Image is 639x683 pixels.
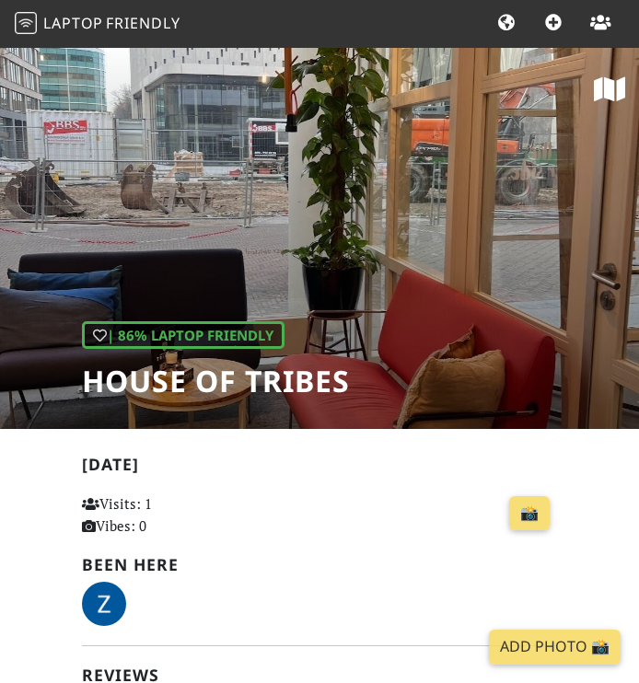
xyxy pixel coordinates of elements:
[106,13,180,33] span: Friendly
[82,582,126,626] img: 5063-zoe.jpg
[489,630,621,665] a: Add Photo 📸
[82,321,285,349] div: | 86% Laptop Friendly
[82,492,226,537] p: Visits: 1 Vibes: 0
[82,593,126,611] span: foodzoen
[82,455,557,481] h2: [DATE]
[15,8,180,41] a: LaptopFriendly LaptopFriendly
[43,13,103,33] span: Laptop
[82,364,350,399] h1: House of Tribes
[509,496,550,531] a: 📸
[15,12,37,34] img: LaptopFriendly
[82,555,557,574] h2: Been here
